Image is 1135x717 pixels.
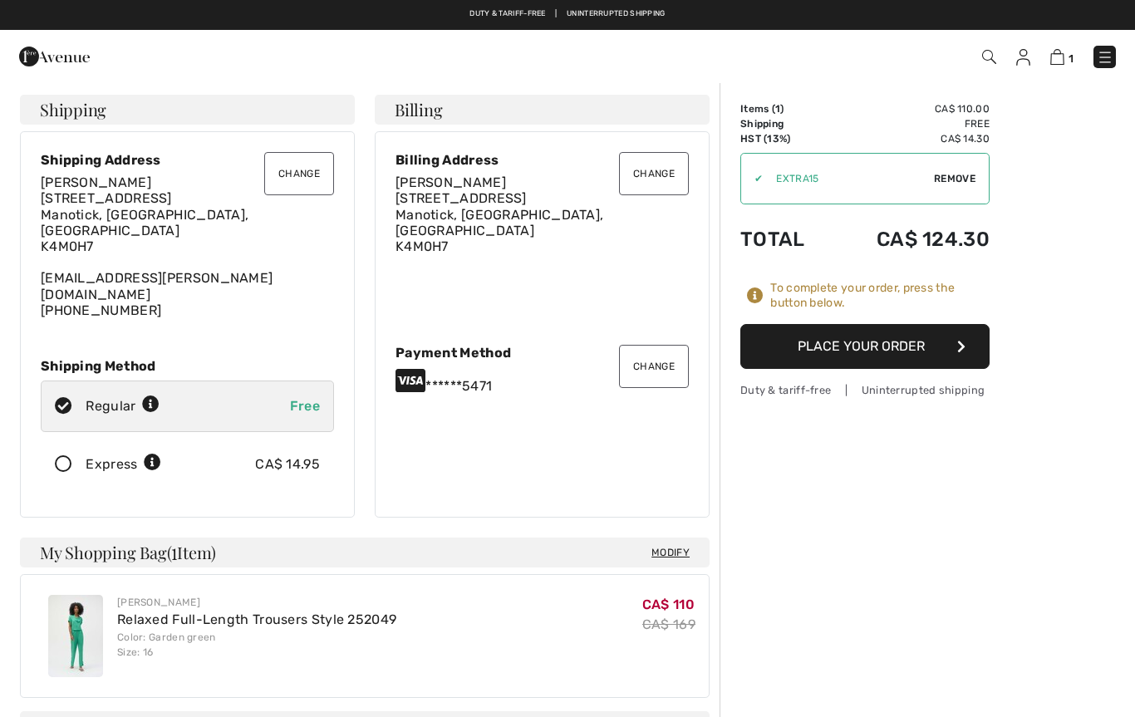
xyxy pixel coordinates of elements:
[20,538,710,567] h4: My Shopping Bag
[831,101,990,116] td: CA$ 110.00
[740,324,990,369] button: Place Your Order
[48,595,103,677] img: Relaxed Full-Length Trousers Style 252049
[775,103,780,115] span: 1
[86,454,161,474] div: Express
[41,358,334,374] div: Shipping Method
[117,630,396,660] div: Color: Garden green Size: 16
[740,101,831,116] td: Items ( )
[396,345,689,361] div: Payment Method
[642,597,695,612] span: CA$ 110
[619,345,689,388] button: Change
[1069,52,1074,65] span: 1
[171,540,177,562] span: 1
[41,174,334,318] div: [EMAIL_ADDRESS][PERSON_NAME][DOMAIN_NAME] [PHONE_NUMBER]
[396,152,689,168] div: Billing Address
[1016,49,1030,66] img: My Info
[1097,49,1113,66] img: Menu
[41,174,151,190] span: [PERSON_NAME]
[41,152,334,168] div: Shipping Address
[86,396,160,416] div: Regular
[831,211,990,268] td: CA$ 124.30
[19,47,90,63] a: 1ère Avenue
[290,398,320,414] span: Free
[395,101,442,118] span: Billing
[41,190,248,254] span: [STREET_ADDRESS] Manotick, [GEOGRAPHIC_DATA], [GEOGRAPHIC_DATA] K4M0H7
[741,171,763,186] div: ✔
[1050,47,1074,66] a: 1
[19,40,90,73] img: 1ère Avenue
[117,595,396,610] div: [PERSON_NAME]
[255,454,320,474] div: CA$ 14.95
[770,281,990,311] div: To complete your order, press the button below.
[396,174,506,190] span: [PERSON_NAME]
[763,154,934,204] input: Promo code
[651,544,690,561] span: Modify
[831,131,990,146] td: CA$ 14.30
[1050,49,1064,65] img: Shopping Bag
[740,131,831,146] td: HST (13%)
[117,611,396,627] a: Relaxed Full-Length Trousers Style 252049
[982,50,996,64] img: Search
[167,541,216,563] span: ( Item)
[740,382,990,398] div: Duty & tariff-free | Uninterrupted shipping
[40,101,106,118] span: Shipping
[740,211,831,268] td: Total
[619,152,689,195] button: Change
[396,190,603,254] span: [STREET_ADDRESS] Manotick, [GEOGRAPHIC_DATA], [GEOGRAPHIC_DATA] K4M0H7
[740,116,831,131] td: Shipping
[934,171,975,186] span: Remove
[831,116,990,131] td: Free
[264,152,334,195] button: Change
[642,616,695,632] s: CA$ 169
